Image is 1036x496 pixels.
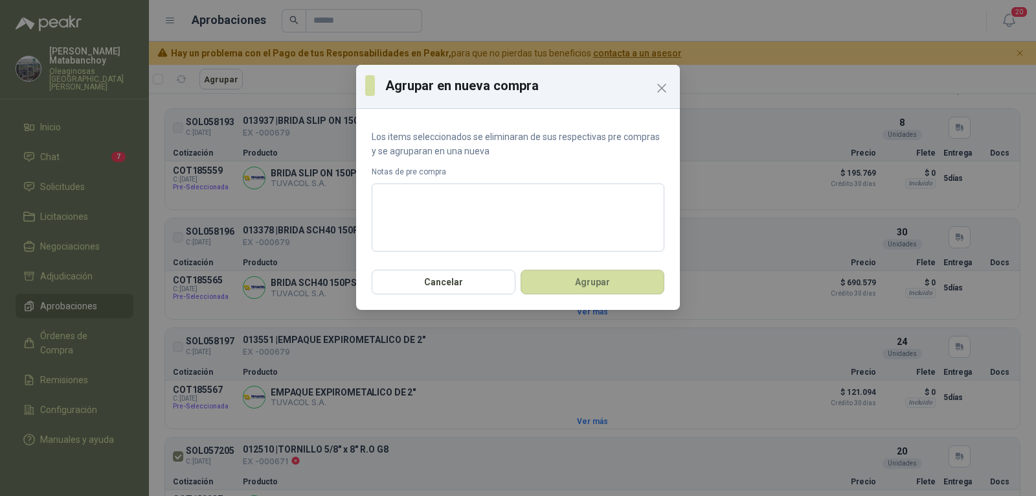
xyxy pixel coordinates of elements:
button: Close [651,78,672,99]
button: Cancelar [372,270,515,294]
label: Notas de pre compra [372,166,664,178]
p: Los items seleccionados se eliminaran de sus respectivas pre compras y se agruparan en una nueva [372,130,664,158]
button: Agrupar [521,270,664,294]
h3: Agrupar en nueva compra [385,76,671,95]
